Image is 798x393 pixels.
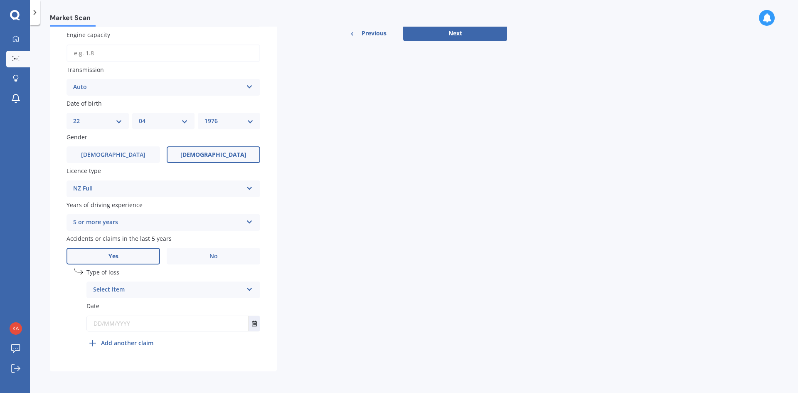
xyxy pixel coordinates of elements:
span: [DEMOGRAPHIC_DATA] [81,151,145,158]
span: Previous [362,27,387,40]
b: Add another claim [101,339,153,347]
span: Years of driving experience [66,201,143,209]
span: Type of loss [86,268,119,276]
div: NZ Full [73,184,243,194]
span: Date of birth [66,99,102,107]
span: Market Scan [50,14,96,25]
button: Select date [249,316,260,331]
div: Auto [73,82,243,92]
button: Next [403,25,507,41]
div: 5 or more years [73,218,243,227]
span: Engine capacity [66,31,110,39]
span: Licence type [66,167,101,175]
span: Accidents or claims in the last 5 years [66,235,172,242]
input: DD/MM/YYYY [87,316,249,331]
input: e.g. 1.8 [66,44,260,62]
span: Transmission [66,66,104,74]
div: Select item [93,285,243,295]
span: Gender [66,133,87,141]
img: d2d5583a7d38365426115cac2bf82754 [10,322,22,335]
span: No [209,253,218,260]
span: Date [86,302,99,310]
span: [DEMOGRAPHIC_DATA] [180,151,246,158]
span: Yes [108,253,118,260]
